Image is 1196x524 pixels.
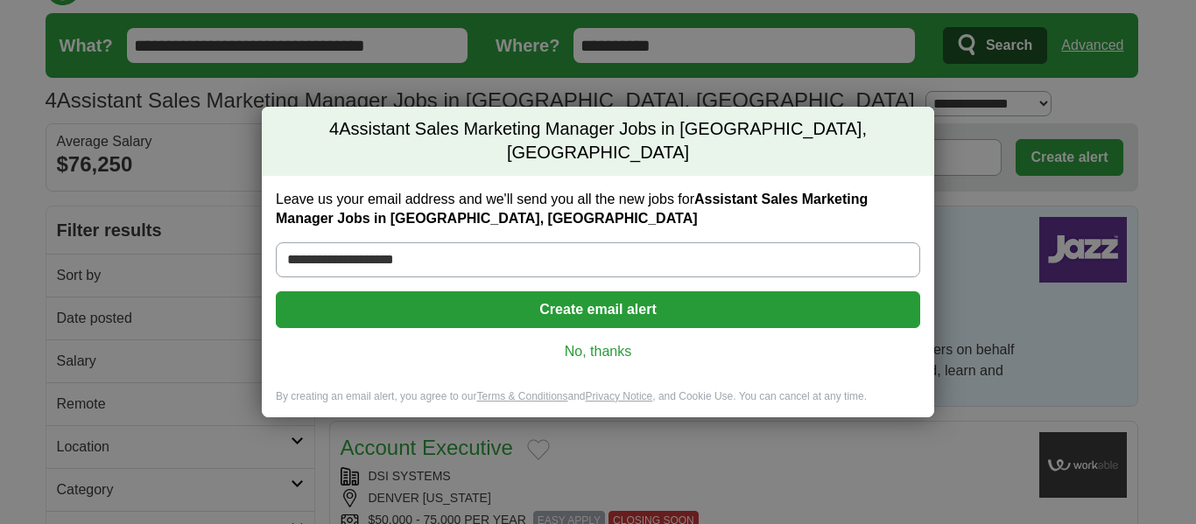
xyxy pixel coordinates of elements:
button: Create email alert [276,291,920,328]
div: By creating an email alert, you agree to our and , and Cookie Use. You can cancel at any time. [262,389,934,418]
a: No, thanks [290,342,906,361]
span: 4 [329,117,339,142]
a: Privacy Notice [586,390,653,402]
label: Leave us your email address and we'll send you all the new jobs for [276,190,920,228]
strong: Assistant Sales Marketing Manager Jobs in [GEOGRAPHIC_DATA], [GEOGRAPHIC_DATA] [276,192,868,226]
h2: Assistant Sales Marketing Manager Jobs in [GEOGRAPHIC_DATA], [GEOGRAPHIC_DATA] [262,107,934,176]
a: Terms & Conditions [476,390,567,402]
